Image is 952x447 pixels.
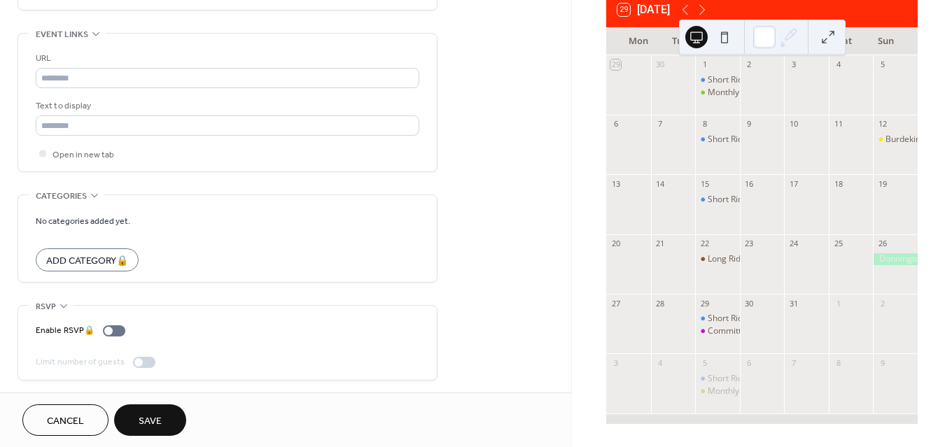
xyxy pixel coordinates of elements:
span: No categories added yet. [36,214,130,229]
div: Short Ride [695,194,740,206]
div: Short Ride [708,74,748,86]
div: Monthly Meeting [695,87,740,99]
div: 6 [744,357,755,368]
div: 2 [877,298,888,308]
div: 6 [610,119,621,129]
div: Short Ride [695,373,740,385]
div: 20 [610,239,621,249]
div: Monthly Meeting [695,385,740,397]
div: 17 [788,178,799,189]
div: 4 [833,59,843,70]
div: 7 [655,119,666,129]
div: Text to display [36,99,416,113]
div: 22 [699,239,710,249]
div: Committee Meeting [708,325,785,337]
div: 5 [699,357,710,368]
span: Categories [36,189,87,204]
div: Sun [865,27,906,55]
div: Short Ride [695,74,740,86]
div: 25 [833,239,843,249]
div: 24 [788,239,799,249]
div: 3 [610,357,621,368]
div: Long Ride [695,253,740,265]
div: 9 [877,357,888,368]
div: Committee Meeting [695,325,740,337]
span: RSVP [36,299,56,314]
div: 2 [744,59,755,70]
div: 30 [744,298,755,308]
div: Mon [617,27,659,55]
div: 11 [833,119,843,129]
div: Monthly Meeting [708,87,773,99]
span: Save [139,414,162,429]
div: 23 [744,239,755,249]
div: 26 [877,239,888,249]
div: 1 [699,59,710,70]
div: 28 [655,298,666,308]
div: 9 [744,119,755,129]
span: Event links [36,27,88,42]
div: Short Ride [708,313,748,325]
div: 8 [699,119,710,129]
div: 19 [877,178,888,189]
div: 12 [877,119,888,129]
div: Short Ride [695,313,740,325]
div: Donnington Airpark [873,253,918,265]
div: Monthly Meeting [708,385,773,397]
div: 3 [788,59,799,70]
div: 15 [699,178,710,189]
button: Save [114,404,186,436]
div: Short Ride [708,194,748,206]
button: Cancel [22,404,108,436]
div: 29 [699,298,710,308]
div: Short Ride [708,134,748,146]
div: 31 [788,298,799,308]
div: 27 [610,298,621,308]
div: Limit number of guests [36,355,125,369]
span: Cancel [47,414,84,429]
div: 30 [655,59,666,70]
div: 8 [833,357,843,368]
div: Burdekin Ride [873,134,918,146]
div: 18 [833,178,843,189]
span: Open in new tab [52,148,114,162]
div: 1 [833,298,843,308]
div: 21 [655,239,666,249]
div: 7 [788,357,799,368]
div: 5 [877,59,888,70]
div: 10 [788,119,799,129]
div: 4 [655,357,666,368]
div: Short Ride [695,134,740,146]
div: Long Ride [708,253,745,265]
div: 16 [744,178,755,189]
div: Tue [659,27,700,55]
div: URL [36,51,416,66]
div: Short Ride [708,373,748,385]
div: 14 [655,178,666,189]
div: 13 [610,178,621,189]
div: Burdekin Ride [885,134,939,146]
div: 29 [610,59,621,70]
